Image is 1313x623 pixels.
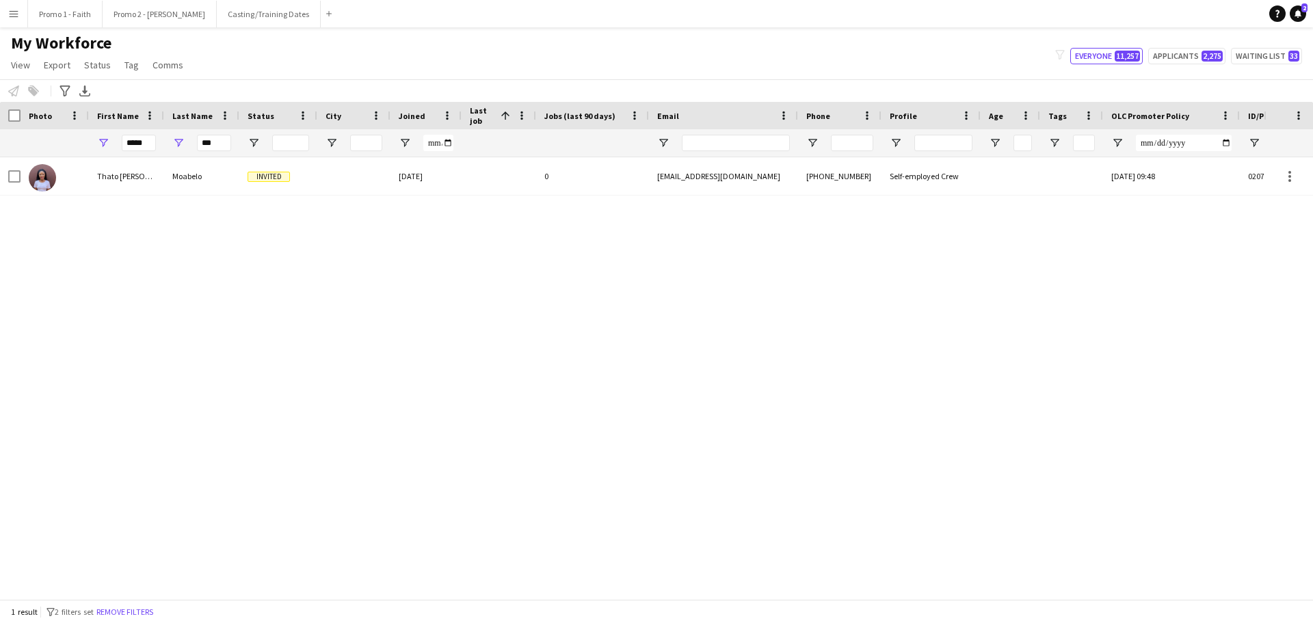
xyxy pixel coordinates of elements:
button: Everyone11,257 [1070,48,1143,64]
button: Open Filter Menu [1111,137,1124,149]
button: Open Filter Menu [989,137,1001,149]
button: Open Filter Menu [326,137,338,149]
span: Status [248,111,274,121]
input: Profile Filter Input [914,135,972,151]
span: Status [84,59,111,71]
span: OLC Promoter Policy [1111,111,1189,121]
span: 2 filters set [55,607,94,617]
button: Promo 2 - [PERSON_NAME] [103,1,217,27]
div: [DATE] [390,157,462,195]
span: Last job [470,105,495,126]
span: Comms [152,59,183,71]
span: Tag [124,59,139,71]
span: Jobs (last 90 days) [544,111,615,121]
div: Self-employed Crew [881,157,981,195]
app-action-btn: Advanced filters [57,83,73,99]
a: Export [38,56,76,74]
input: Tags Filter Input [1073,135,1095,151]
input: OLC Promoter Policy Filter Input [1136,135,1232,151]
button: Open Filter Menu [248,137,260,149]
input: City Filter Input [350,135,382,151]
img: Thato Sherly Moabelo [29,164,56,191]
button: Open Filter Menu [890,137,902,149]
span: Phone [806,111,830,121]
span: Photo [29,111,52,121]
button: Open Filter Menu [806,137,819,149]
button: Promo 1 - Faith [28,1,103,27]
button: Open Filter Menu [399,137,411,149]
input: Email Filter Input [682,135,790,151]
span: First Name [97,111,139,121]
app-action-btn: Export XLSX [77,83,93,99]
button: Casting/Training Dates [217,1,321,27]
a: Comms [147,56,189,74]
div: Moabelo [164,157,239,195]
span: Last Name [172,111,213,121]
span: Invited [248,172,290,182]
span: Age [989,111,1003,121]
button: Open Filter Menu [1248,137,1260,149]
button: Applicants2,275 [1148,48,1225,64]
div: 0 [536,157,649,195]
span: 11,257 [1115,51,1140,62]
span: 2 [1301,3,1308,12]
input: Last Name Filter Input [197,135,231,151]
input: Age Filter Input [1013,135,1032,151]
span: Joined [399,111,425,121]
span: 0207020913084 [1248,171,1301,181]
input: First Name Filter Input [122,135,156,151]
span: 2,275 [1202,51,1223,62]
span: Tags [1048,111,1067,121]
a: Status [79,56,116,74]
button: Open Filter Menu [657,137,669,149]
button: Open Filter Menu [172,137,185,149]
div: Thato [PERSON_NAME] [89,157,164,195]
input: Status Filter Input [272,135,309,151]
span: [DATE] 09:48 [1111,171,1155,181]
a: View [5,56,36,74]
span: 33 [1288,51,1299,62]
span: City [326,111,341,121]
span: Export [44,59,70,71]
span: Profile [890,111,917,121]
button: Remove filters [94,605,156,620]
button: Open Filter Menu [97,137,109,149]
div: [PHONE_NUMBER] [798,157,881,195]
input: Phone Filter Input [831,135,873,151]
a: 2 [1290,5,1306,22]
span: View [11,59,30,71]
input: Joined Filter Input [423,135,453,151]
span: Email [657,111,679,121]
button: Open Filter Menu [1048,137,1061,149]
button: Waiting list33 [1231,48,1302,64]
span: My Workforce [11,33,111,53]
div: [EMAIL_ADDRESS][DOMAIN_NAME] [649,157,798,195]
a: Tag [119,56,144,74]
